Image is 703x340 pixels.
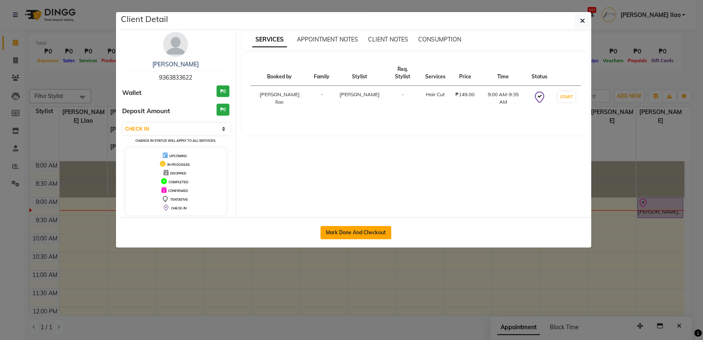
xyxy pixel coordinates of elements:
span: COMPLETED [169,180,188,184]
span: [PERSON_NAME] [339,91,380,97]
td: - [385,86,420,111]
span: CONFIRMED [168,189,188,193]
span: Deposit Amount [122,107,170,116]
th: Services [420,61,450,86]
span: DROPPED [170,171,186,175]
img: avatar [163,32,188,57]
span: SERVICES [252,32,287,47]
td: - [309,86,335,111]
span: CONSUMPTION [418,36,461,43]
span: TENTATIVE [170,197,188,202]
small: Change in status will apply to all services. [135,138,216,143]
th: Booked by [250,61,309,86]
th: Req. Stylist [385,61,420,86]
h3: ₱0 [217,85,229,97]
th: Family [309,61,335,86]
th: Price [450,61,479,86]
td: 9:00 AM-9:35 AM [479,86,527,111]
th: Stylist [335,61,385,86]
div: ₱149.00 [455,91,474,98]
span: APPOINTMENT NOTES [297,36,358,43]
button: Mark Done And Checkout [320,226,391,239]
span: CLIENT NOTES [368,36,408,43]
td: [PERSON_NAME] llao [250,86,309,111]
h5: Client Detail [121,13,168,25]
span: UPCOMING [169,154,187,158]
span: 9363833622 [159,74,192,81]
span: Wallet [122,88,142,98]
th: Time [479,61,527,86]
th: Status [527,61,552,86]
a: [PERSON_NAME] [152,61,199,68]
h3: ₱0 [217,104,229,116]
button: START [558,92,575,102]
div: Hair Cut [425,91,445,98]
span: CHECK-IN [171,206,187,210]
span: IN PROGRESS [167,163,190,167]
